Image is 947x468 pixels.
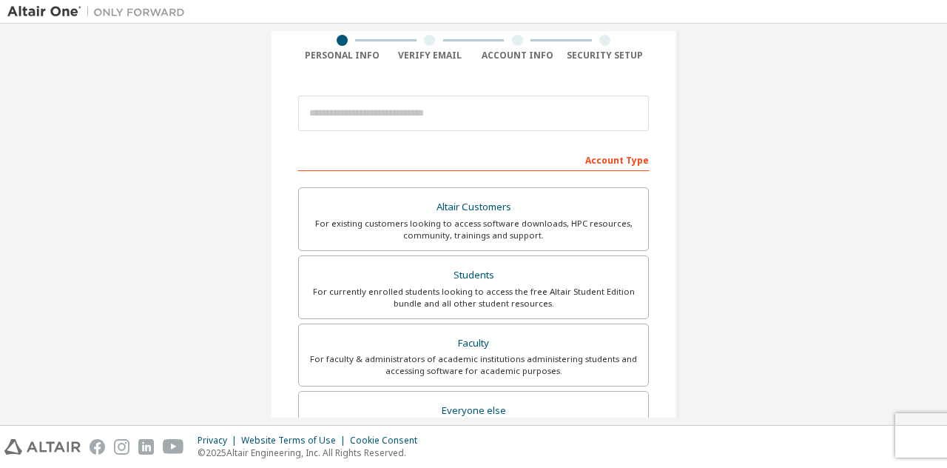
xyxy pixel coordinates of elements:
[308,353,639,377] div: For faculty & administrators of academic institutions administering students and accessing softwa...
[298,50,386,61] div: Personal Info
[386,50,474,61] div: Verify Email
[308,286,639,310] div: For currently enrolled students looking to access the free Altair Student Edition bundle and all ...
[308,218,639,241] div: For existing customers looking to access software downloads, HPC resources, community, trainings ...
[241,435,350,447] div: Website Terms of Use
[138,439,154,455] img: linkedin.svg
[308,265,639,286] div: Students
[90,439,105,455] img: facebook.svg
[308,401,639,421] div: Everyone else
[473,50,562,61] div: Account Info
[198,435,241,447] div: Privacy
[350,435,426,447] div: Cookie Consent
[163,439,184,455] img: youtube.svg
[308,197,639,218] div: Altair Customers
[114,439,129,455] img: instagram.svg
[7,4,192,19] img: Altair One
[298,147,649,171] div: Account Type
[4,439,81,455] img: altair_logo.svg
[198,447,426,459] p: © 2025 Altair Engineering, Inc. All Rights Reserved.
[562,50,650,61] div: Security Setup
[308,333,639,354] div: Faculty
